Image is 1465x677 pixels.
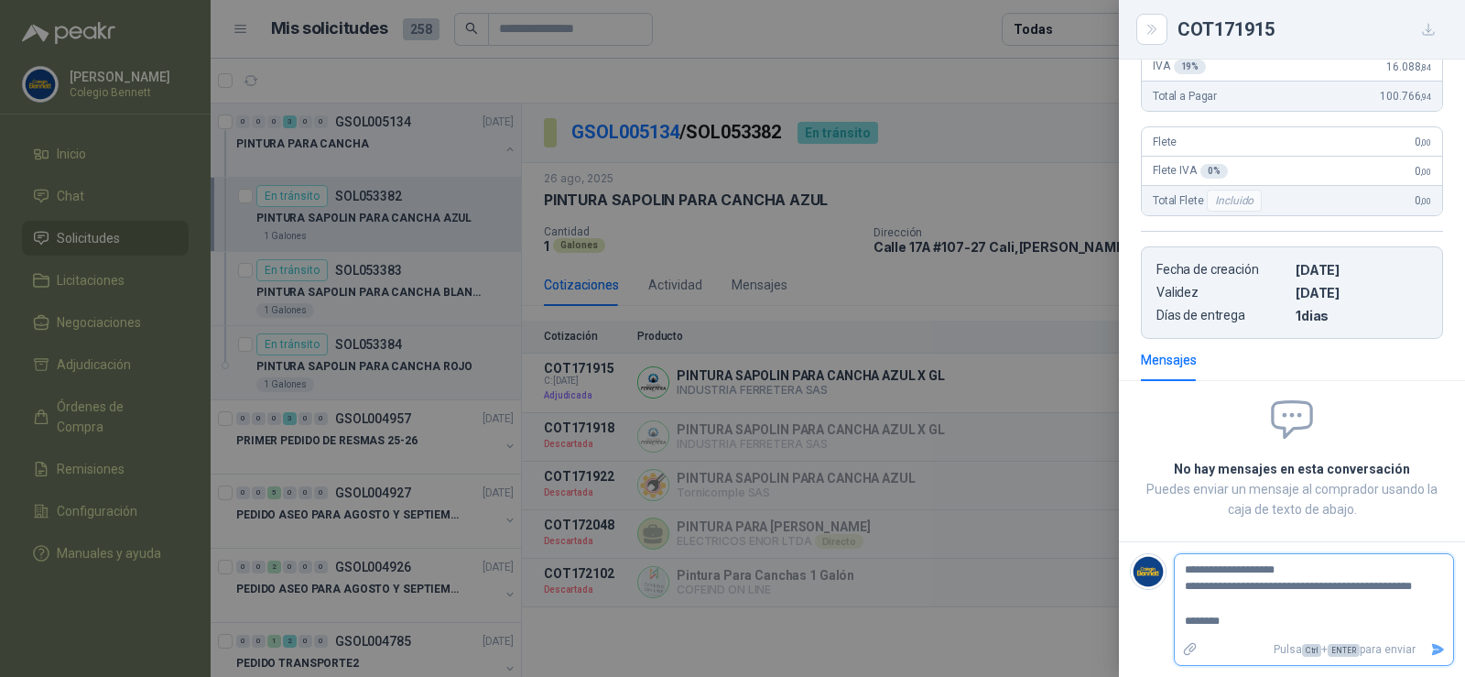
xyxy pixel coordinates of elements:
[1420,92,1431,102] span: ,94
[1296,262,1427,278] p: [DATE]
[1420,196,1431,206] span: ,00
[1141,479,1443,519] p: Puedes enviar un mensaje al comprador usando la caja de texto de abajo.
[1380,90,1431,103] span: 100.766
[1328,644,1360,657] span: ENTER
[1420,167,1431,177] span: ,00
[1420,137,1431,147] span: ,00
[1177,15,1443,44] div: COT171915
[1423,634,1453,666] button: Enviar
[1302,644,1321,657] span: Ctrl
[1200,164,1228,179] div: 0 %
[1153,60,1206,74] span: IVA
[1415,165,1431,178] span: 0
[1141,18,1163,40] button: Close
[1156,262,1288,278] p: Fecha de creación
[1415,136,1431,148] span: 0
[1156,308,1288,323] p: Días de entrega
[1415,194,1431,207] span: 0
[1206,634,1424,666] p: Pulsa + para enviar
[1153,136,1177,148] span: Flete
[1175,634,1206,666] label: Adjuntar archivos
[1174,60,1207,74] div: 19 %
[1296,285,1427,300] p: [DATE]
[1141,350,1197,370] div: Mensajes
[1153,90,1217,103] span: Total a Pagar
[1131,554,1166,589] img: Company Logo
[1153,190,1265,212] span: Total Flete
[1386,60,1431,73] span: 16.088
[1207,190,1262,212] div: Incluido
[1420,62,1431,72] span: ,84
[1156,285,1288,300] p: Validez
[1296,308,1427,323] p: 1 dias
[1153,164,1228,179] span: Flete IVA
[1141,459,1443,479] h2: No hay mensajes en esta conversación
